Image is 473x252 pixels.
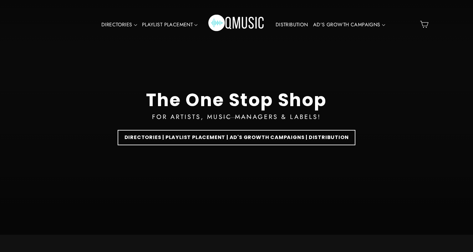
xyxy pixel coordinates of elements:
a: DIRECTORIES | PLAYLIST PLACEMENT | AD'S GROWTH CAMPAIGNS | DISTRIBUTION [118,130,356,145]
div: FOR ARTISTS, MUSIC MANAGERS & LABELS! [152,112,321,122]
img: Q Music Promotions [208,10,265,39]
a: AD'S GROWTH CAMPAIGNS [311,18,388,32]
a: DISTRIBUTION [273,18,311,32]
div: The One Stop Shop [146,90,327,111]
a: DIRECTORIES [99,18,140,32]
a: PLAYLIST PLACEMENT [140,18,200,32]
div: Primary [79,6,394,43]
